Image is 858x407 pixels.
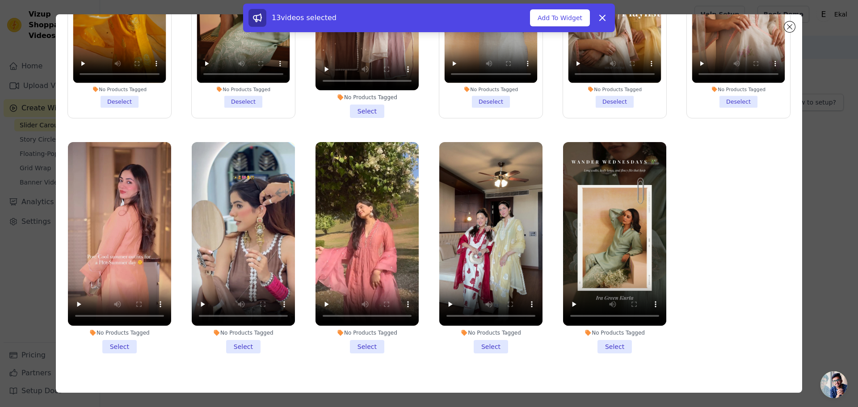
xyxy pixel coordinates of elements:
[192,329,295,336] div: No Products Tagged
[692,86,785,92] div: No Products Tagged
[439,329,543,336] div: No Products Tagged
[820,371,847,398] div: Open chat
[568,86,661,92] div: No Products Tagged
[563,329,666,336] div: No Products Tagged
[315,94,419,101] div: No Products Tagged
[445,86,538,92] div: No Products Tagged
[73,86,166,92] div: No Products Tagged
[68,329,171,336] div: No Products Tagged
[530,9,590,26] button: Add To Widget
[197,86,290,92] div: No Products Tagged
[315,329,419,336] div: No Products Tagged
[272,13,336,22] span: 13 videos selected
